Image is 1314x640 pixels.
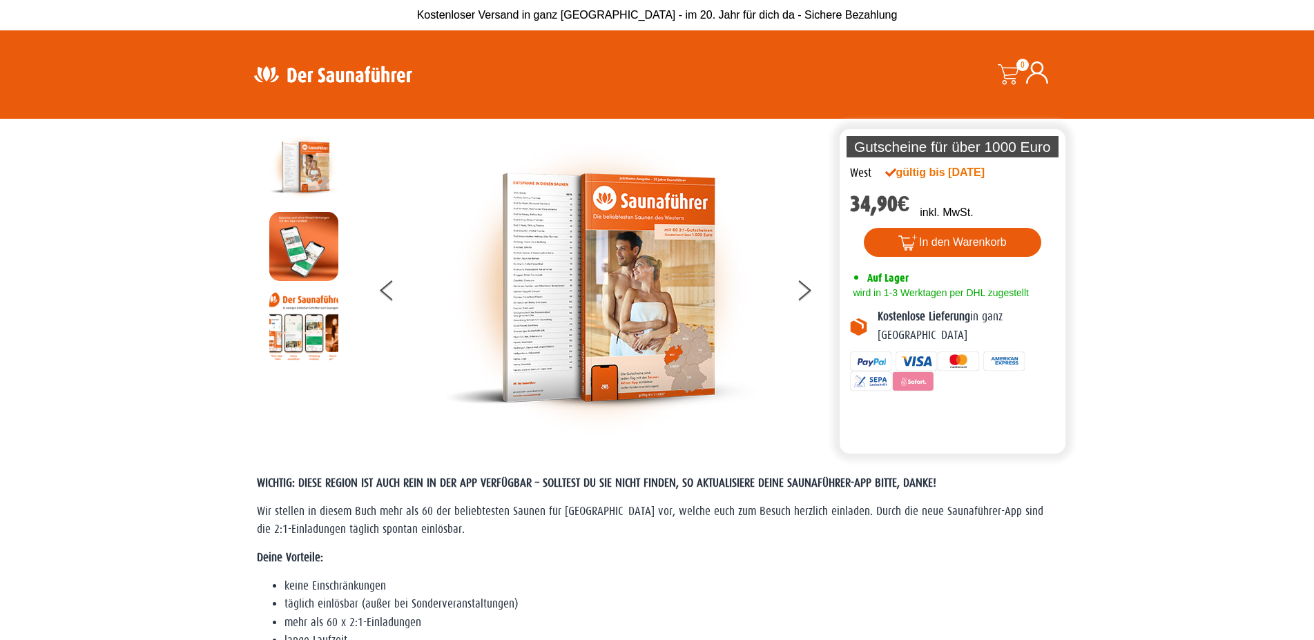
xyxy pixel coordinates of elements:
[885,164,1015,181] div: gültig bis [DATE]
[864,228,1041,257] button: In den Warenkorb
[284,614,1058,632] li: mehr als 60 x 2:1-Einladungen
[269,291,338,360] img: Anleitung7tn
[269,212,338,281] img: MOCKUP-iPhone_regional
[257,505,1043,536] span: Wir stellen in diesem Buch mehr als 60 der beliebtesten Saunen für [GEOGRAPHIC_DATA] vor, welche ...
[445,133,755,443] img: der-saunafuehrer-2025-west
[257,551,323,564] strong: Deine Vorteile:
[920,204,973,221] p: inkl. MwSt.
[850,164,871,182] div: West
[284,595,1058,613] li: täglich einlösbar (außer bei Sonderveranstaltungen)
[269,133,338,202] img: der-saunafuehrer-2025-west
[878,310,970,323] b: Kostenlose Lieferung
[850,287,1029,298] span: wird in 1-3 Werktagen per DHL zugestellt
[847,136,1059,157] p: Gutscheine für über 1000 Euro
[284,577,1058,595] li: keine Einschränkungen
[1016,59,1029,71] span: 0
[878,308,1056,345] p: in ganz [GEOGRAPHIC_DATA]
[898,191,910,217] span: €
[417,9,898,21] span: Kostenloser Versand in ganz [GEOGRAPHIC_DATA] - im 20. Jahr für dich da - Sichere Bezahlung
[257,476,936,489] span: WICHTIG: DIESE REGION IST AUCH REIN IN DER APP VERFÜGBAR – SOLLTEST DU SIE NICHT FINDEN, SO AKTUA...
[867,271,909,284] span: Auf Lager
[850,191,910,217] bdi: 34,90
